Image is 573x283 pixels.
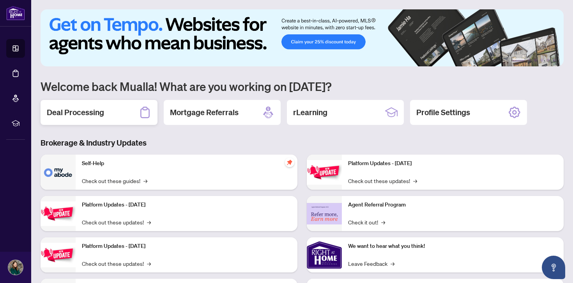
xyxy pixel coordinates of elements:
[381,218,385,226] span: →
[546,59,550,62] button: 5
[307,237,342,272] img: We want to hear what you think!
[41,9,564,66] img: Slide 0
[41,79,564,94] h1: Welcome back Mualla! What are you working on [DATE]?
[348,259,394,268] a: Leave Feedback→
[534,59,537,62] button: 3
[47,107,104,118] h2: Deal Processing
[41,137,564,148] h3: Brokerage & Industry Updates
[348,176,417,185] a: Check out these updates!→
[143,176,147,185] span: →
[8,260,23,275] img: Profile Icon
[82,259,151,268] a: Check out these updates!→
[41,201,76,226] img: Platform Updates - September 16, 2025
[82,159,291,168] p: Self-Help
[293,107,327,118] h2: rLearning
[6,6,25,20] img: logo
[553,59,556,62] button: 6
[285,158,294,167] span: pushpin
[416,107,470,118] h2: Profile Settings
[348,201,557,209] p: Agent Referral Program
[41,155,76,190] img: Self-Help
[540,59,543,62] button: 4
[348,159,557,168] p: Platform Updates - [DATE]
[41,243,76,267] img: Platform Updates - July 21, 2025
[512,59,525,62] button: 1
[82,201,291,209] p: Platform Updates - [DATE]
[348,242,557,251] p: We want to hear what you think!
[542,256,565,279] button: Open asap
[413,176,417,185] span: →
[147,259,151,268] span: →
[147,218,151,226] span: →
[82,176,147,185] a: Check out these guides!→
[528,59,531,62] button: 2
[82,242,291,251] p: Platform Updates - [DATE]
[307,203,342,224] img: Agent Referral Program
[82,218,151,226] a: Check out these updates!→
[307,160,342,185] img: Platform Updates - June 23, 2025
[348,218,385,226] a: Check it out!→
[391,259,394,268] span: →
[170,107,239,118] h2: Mortgage Referrals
